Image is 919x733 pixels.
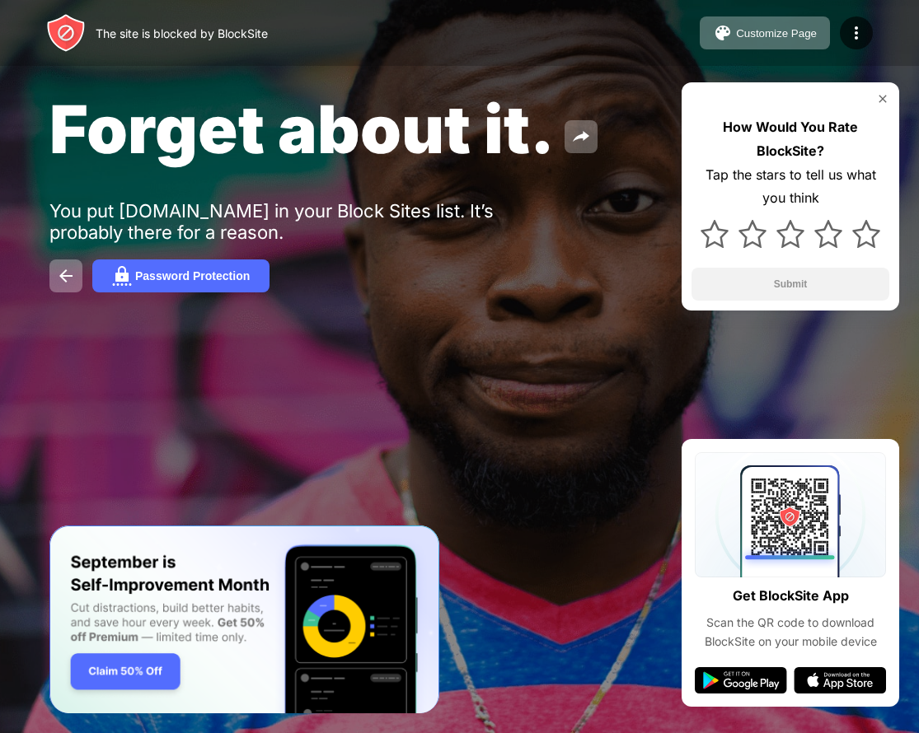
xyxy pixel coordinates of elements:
[56,266,76,286] img: back.svg
[733,584,849,608] div: Get BlockSite App
[814,220,842,248] img: star.svg
[571,127,591,147] img: share.svg
[692,268,889,301] button: Submit
[876,92,889,105] img: rate-us-close.svg
[49,89,555,169] span: Forget about it.
[96,26,268,40] div: The site is blocked by BlockSite
[692,163,889,211] div: Tap the stars to tell us what you think
[776,220,804,248] img: star.svg
[713,23,733,43] img: pallet.svg
[695,614,886,651] div: Scan the QR code to download BlockSite on your mobile device
[92,259,270,292] button: Password Protection
[49,200,559,243] div: You put [DOMAIN_NAME] in your Block Sites list. It’s probably there for a reason.
[49,525,439,714] iframe: Banner
[794,667,886,693] img: app-store.svg
[846,23,866,43] img: menu-icon.svg
[700,16,830,49] button: Customize Page
[46,13,86,53] img: header-logo.svg
[135,269,250,282] div: Password Protection
[692,115,889,163] div: How Would You Rate BlockSite?
[695,452,886,577] img: qrcode.svg
[852,220,880,248] img: star.svg
[112,266,132,286] img: password.svg
[695,667,787,693] img: google-play.svg
[701,220,729,248] img: star.svg
[736,27,817,40] div: Customize Page
[738,220,767,248] img: star.svg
